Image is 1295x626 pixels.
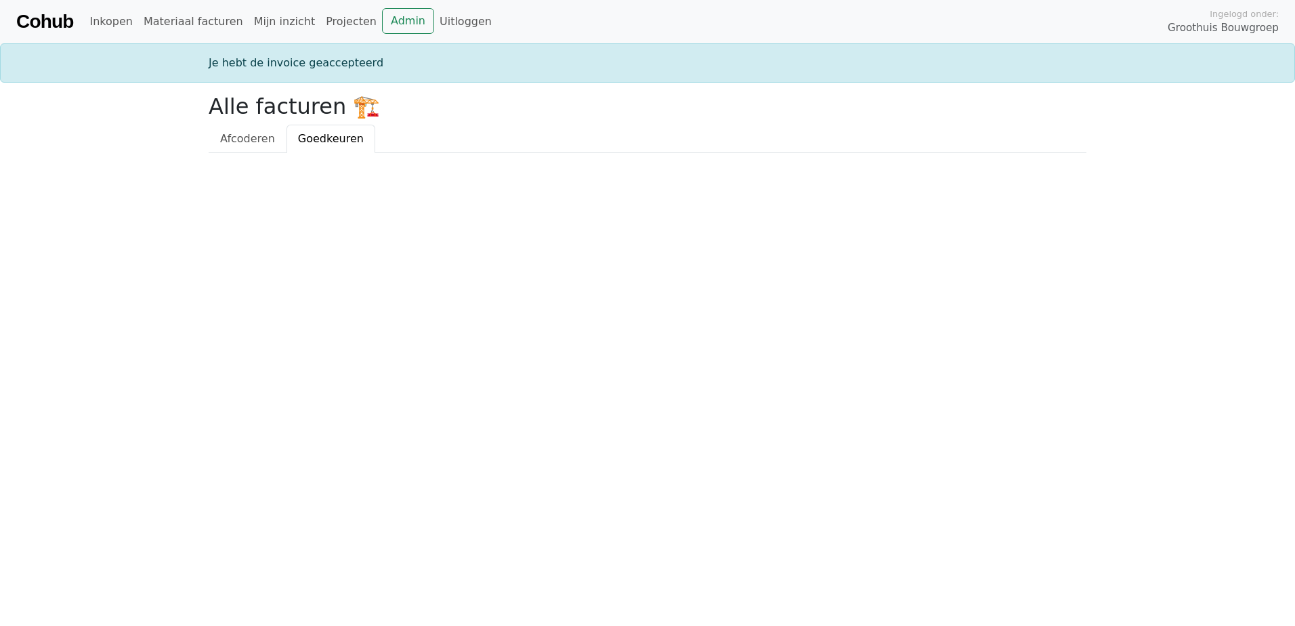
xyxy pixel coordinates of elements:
[220,132,275,145] span: Afcoderen
[84,8,137,35] a: Inkopen
[249,8,321,35] a: Mijn inzicht
[138,8,249,35] a: Materiaal facturen
[1168,20,1279,36] span: Groothuis Bouwgroep
[320,8,382,35] a: Projecten
[209,93,1086,119] h2: Alle facturen 🏗️
[209,125,286,153] a: Afcoderen
[286,125,375,153] a: Goedkeuren
[382,8,434,34] a: Admin
[298,132,364,145] span: Goedkeuren
[200,55,1095,71] div: Je hebt de invoice geaccepteerd
[434,8,497,35] a: Uitloggen
[1210,7,1279,20] span: Ingelogd onder:
[16,5,73,38] a: Cohub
